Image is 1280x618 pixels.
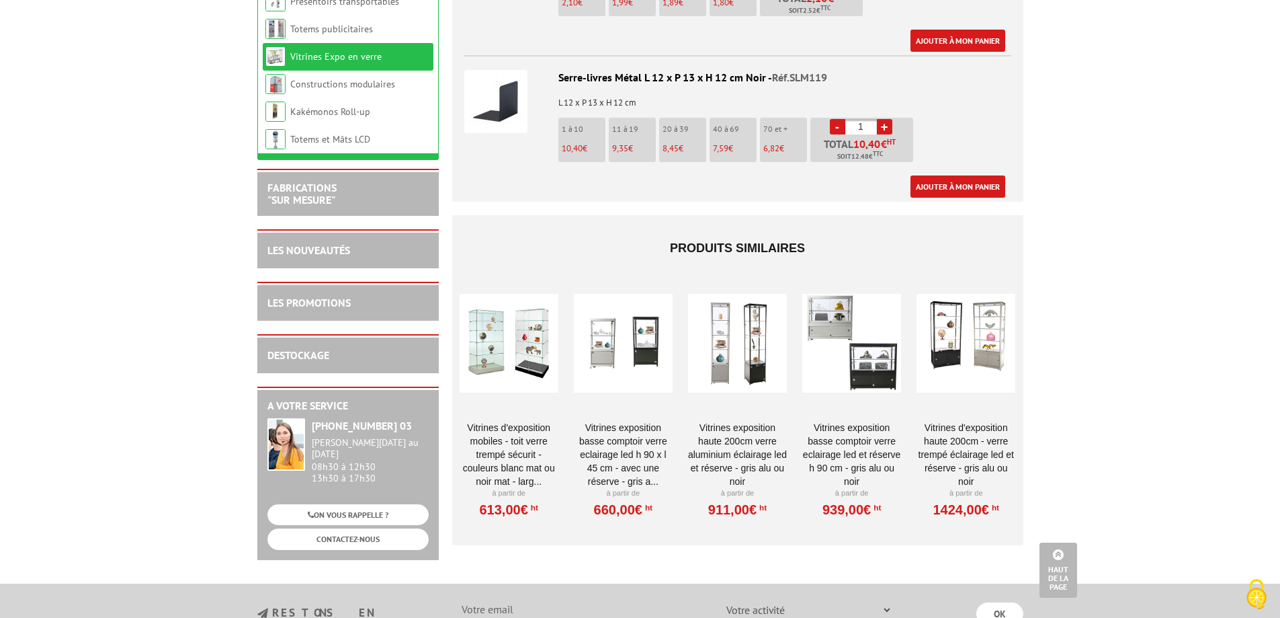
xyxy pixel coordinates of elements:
a: VITRINES EXPOSITION BASSE COMPTOIR VERRE ECLAIRAGE LED ET RÉSERVE H 90 CM - GRIS ALU OU NOIR [802,421,901,488]
sup: HT [871,503,881,512]
sup: HT [887,137,896,147]
strong: [PHONE_NUMBER] 03 [312,419,412,432]
img: Totems et Mâts LCD [265,129,286,149]
p: € [562,144,605,153]
span: 2.52 [803,5,816,16]
a: Vitrines Expo en verre [290,50,382,63]
p: € [763,144,807,153]
img: widget-service.jpg [267,418,305,471]
p: 40 à 69 [713,124,757,134]
a: DESTOCKAGE [267,348,329,362]
span: Produits similaires [670,241,805,255]
span: 9,35 [612,143,628,154]
img: Cookies (fenêtre modale) [1240,578,1273,611]
p: L 12 x P 13 x H 12 cm [464,89,1011,108]
sup: HT [642,503,652,512]
a: Vitrines d'exposition mobiles - toit verre trempé sécurit - couleurs blanc mat ou noir mat - larg... [460,421,558,488]
a: LES PROMOTIONS [267,296,351,309]
a: VITRINES D'EXPOSITION HAUTE 200cm - VERRE TREMPé ÉCLAIRAGE LED ET RÉSERVE - GRIS ALU OU NOIR [916,421,1015,488]
img: Kakémonos Roll-up [265,102,286,122]
span: 8,45 [663,143,679,154]
p: 1 à 10 [562,124,605,134]
a: 613,00€HT [479,506,538,514]
span: 6,82 [763,143,779,154]
span: 10,40 [853,139,881,149]
a: 911,00€HT [708,506,767,514]
p: 11 à 19 [612,124,656,134]
a: VITRINES EXPOSITION BASSE COMPTOIR VERRE ECLAIRAGE LED H 90 x L 45 CM - AVEC UNE RÉSERVE - GRIS A... [574,421,673,488]
a: 660,00€HT [594,506,652,514]
a: VITRINES EXPOSITION HAUTE 200cm VERRE ALUMINIUM ÉCLAIRAGE LED ET RÉSERVE - GRIS ALU OU NOIR [688,421,787,488]
a: ON VOUS RAPPELLE ? [267,504,429,525]
a: - [830,119,845,134]
sup: HT [757,503,767,512]
p: € [612,144,656,153]
p: À partir de [460,488,558,499]
span: € [853,139,896,149]
p: € [663,144,706,153]
a: 939,00€HT [822,506,881,514]
p: € [713,144,757,153]
p: À partir de [574,488,673,499]
sup: HT [528,503,538,512]
span: 7,59 [713,143,728,154]
button: Cookies (fenêtre modale) [1233,572,1280,618]
a: Totems publicitaires [290,23,373,35]
a: Ajouter à mon panier [910,30,1005,52]
p: 70 et + [763,124,807,134]
p: 20 à 39 [663,124,706,134]
p: Total [814,139,913,162]
p: À partir de [916,488,1015,499]
div: [PERSON_NAME][DATE] au [DATE] [312,437,429,460]
span: 10,40 [562,143,583,154]
a: Kakémonos Roll-up [290,106,370,118]
span: 12.48 [851,151,869,162]
p: À partir de [688,488,787,499]
p: À partir de [802,488,901,499]
a: + [877,119,892,134]
div: 08h30 à 12h30 13h30 à 17h30 [312,437,429,484]
a: Ajouter à mon panier [910,176,1005,198]
a: LES NOUVEAUTÉS [267,243,350,257]
a: FABRICATIONS"Sur Mesure" [267,181,337,206]
span: Réf.SLM119 [772,71,827,84]
a: Haut de la page [1039,543,1077,598]
h2: A votre service [267,400,429,412]
a: CONTACTEZ-NOUS [267,529,429,549]
img: Serre-livres Métal L 12 x P 13 x H 12 cm Noir [464,70,527,133]
sup: TTC [873,150,883,157]
img: Totems publicitaires [265,19,286,39]
div: Serre-livres Métal L 12 x P 13 x H 12 cm Noir - [464,70,1011,85]
img: Constructions modulaires [265,74,286,94]
sup: TTC [820,4,830,11]
a: Constructions modulaires [290,78,395,90]
img: Vitrines Expo en verre [265,46,286,67]
a: Totems et Mâts LCD [290,133,370,145]
sup: HT [989,503,999,512]
span: Soit € [789,5,830,16]
span: Soit € [837,151,883,162]
a: 1424,00€HT [933,506,999,514]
